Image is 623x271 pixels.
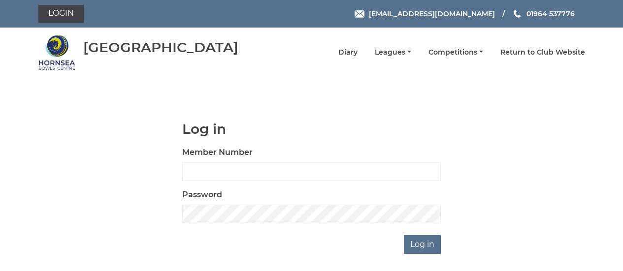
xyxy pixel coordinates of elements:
[38,5,84,23] a: Login
[182,147,253,158] label: Member Number
[428,48,483,57] a: Competitions
[182,189,222,201] label: Password
[182,121,441,137] h1: Log in
[404,235,441,254] input: Log in
[355,8,495,19] a: Email [EMAIL_ADDRESS][DOMAIN_NAME]
[514,10,521,18] img: Phone us
[526,9,575,18] span: 01964 537776
[500,48,585,57] a: Return to Club Website
[338,48,358,57] a: Diary
[375,48,411,57] a: Leagues
[355,10,364,18] img: Email
[512,8,575,19] a: Phone us 01964 537776
[38,34,75,71] img: Hornsea Bowls Centre
[83,40,238,55] div: [GEOGRAPHIC_DATA]
[369,9,495,18] span: [EMAIL_ADDRESS][DOMAIN_NAME]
